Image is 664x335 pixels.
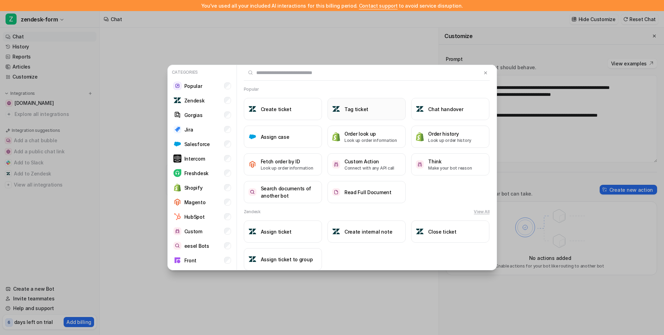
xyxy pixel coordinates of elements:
[416,227,424,236] img: Close ticket
[411,220,489,243] button: Close ticketClose ticket
[344,137,397,144] p: Look up order information
[416,105,424,113] img: Chat handover
[244,209,261,215] h2: Zendesk
[170,68,234,77] p: Categories
[344,165,394,171] p: Connect with any API call
[332,227,340,236] img: Create internal note
[328,220,406,243] button: Create internal noteCreate internal note
[261,106,292,113] h3: Create ticket
[328,153,406,175] button: Custom ActionCustom ActionConnect with any API call
[184,199,206,206] p: Magento
[261,133,289,141] h3: Assign case
[332,160,340,168] img: Custom Action
[411,126,489,148] button: Order historyOrder historyLook up order history
[244,98,322,120] button: Create ticketCreate ticket
[416,160,424,168] img: Think
[344,228,392,235] h3: Create internal note
[344,189,391,196] h3: Read Full Document
[184,155,205,162] p: Intercom
[184,97,205,104] p: Zendesk
[344,106,368,113] h3: Tag ticket
[184,111,203,119] p: Gorgias
[244,220,322,243] button: Assign ticketAssign ticket
[332,132,340,141] img: Order look up
[244,181,322,203] button: Search documents of another botSearch documents of another bot
[328,98,406,120] button: Tag ticketTag ticket
[344,130,397,137] h3: Order look up
[411,98,489,120] button: Chat handoverChat handover
[428,228,456,235] h3: Close ticket
[428,106,463,113] h3: Chat handover
[248,160,257,169] img: Fetch order by ID
[244,248,322,270] button: Assign ticket to groupAssign ticket to group
[184,170,209,177] p: Freshdesk
[248,105,257,113] img: Create ticket
[261,185,317,199] h3: Search documents of another bot
[261,256,313,263] h3: Assign ticket to group
[248,188,257,196] img: Search documents of another bot
[248,133,257,141] img: Assign case
[184,126,193,133] p: Jira
[411,153,489,175] button: ThinkThinkMake your bot reason
[428,158,472,165] h3: Think
[332,105,340,113] img: Tag ticket
[428,165,472,171] p: Make your bot reason
[332,188,340,196] img: Read Full Document
[474,209,489,215] button: View All
[261,158,313,165] h3: Fetch order by ID
[184,242,209,250] p: eesel Bots
[428,130,471,137] h3: Order history
[344,158,394,165] h3: Custom Action
[261,165,313,171] p: Look up order information
[244,126,322,148] button: Assign caseAssign case
[184,82,202,90] p: Popular
[184,141,210,148] p: Salesforce
[248,227,257,236] img: Assign ticket
[328,126,406,148] button: Order look upOrder look upLook up order information
[328,181,406,203] button: Read Full DocumentRead Full Document
[428,137,471,144] p: Look up order history
[416,132,424,141] img: Order history
[261,228,292,235] h3: Assign ticket
[244,86,259,92] h2: Popular
[244,153,322,175] button: Fetch order by IDFetch order by IDLook up order information
[184,213,205,220] p: HubSpot
[248,255,257,263] img: Assign ticket to group
[184,257,197,264] p: Front
[184,184,203,191] p: Shopify
[184,228,202,235] p: Custom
